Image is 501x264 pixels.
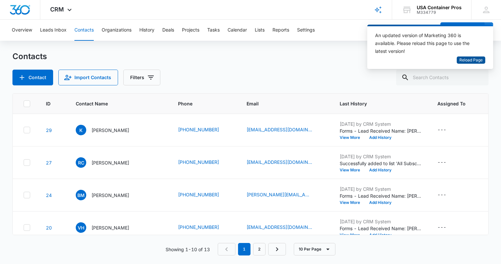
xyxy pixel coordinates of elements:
[247,100,314,107] span: Email
[365,233,396,237] button: Add History
[76,190,86,200] span: BM
[178,159,219,165] a: [PHONE_NUMBER]
[76,100,153,107] span: Contact Name
[340,192,422,199] p: Forms - Lead Received Name: [PERSON_NAME] Email: [PERSON_NAME][EMAIL_ADDRESS][PERSON_NAME][DOMAIN...
[437,126,458,134] div: Assigned To - - Select to Edit Field
[340,121,422,127] p: [DATE] by CRM System
[247,191,312,198] a: [PERSON_NAME][EMAIL_ADDRESS][PERSON_NAME][DOMAIN_NAME]
[46,127,52,133] a: Navigate to contact details page for Kenn
[228,20,247,41] button: Calendar
[247,126,324,134] div: Email - krobinson10111@gmail.com - Select to Edit Field
[178,224,219,231] a: [PHONE_NUMBER]
[178,126,219,133] a: [PHONE_NUMBER]
[178,191,231,199] div: Phone - (214) 738-5932 - Select to Edit Field
[365,201,396,205] button: Add History
[166,246,210,253] p: Showing 1-10 of 13
[123,70,160,85] button: Filters
[102,20,131,41] button: Organizations
[340,168,365,172] button: View More
[440,22,485,38] button: Add Contact
[340,160,422,167] p: Successfully added to list 'All Subscribers'.
[139,20,154,41] button: History
[340,233,365,237] button: View More
[91,159,129,166] p: [PERSON_NAME]
[40,20,67,41] button: Leads Inbox
[247,224,312,231] a: [EMAIL_ADDRESS][DOMAIN_NAME]
[437,224,446,231] div: ---
[247,159,312,165] a: [EMAIL_ADDRESS][DOMAIN_NAME]
[375,32,477,55] div: An updated version of Marketing 360 is available. Please reload this page to use the latest version!
[178,126,231,134] div: Phone - (832) 412-4410 - Select to Edit Field
[50,6,64,13] span: CRM
[268,243,286,255] a: Next Page
[457,56,485,64] button: Reload Page
[58,70,118,85] button: Import Contacts
[340,186,422,192] p: [DATE] by CRM System
[340,218,422,225] p: [DATE] by CRM System
[218,243,286,255] nav: Pagination
[247,126,312,133] a: [EMAIL_ADDRESS][DOMAIN_NAME]
[178,224,231,231] div: Phone - (405) 765-8272 - Select to Edit Field
[46,160,52,165] a: Navigate to contact details page for Rusty Carmichael
[178,159,231,166] div: Phone - (405) 245-8731 - Select to Edit Field
[76,157,86,168] span: RC
[91,192,129,199] p: [PERSON_NAME]
[12,20,32,41] button: Overview
[437,159,446,166] div: ---
[340,127,422,134] p: Forms - Lead Received Name: [PERSON_NAME] Email: [EMAIL_ADDRESS][DOMAIN_NAME] Phone: [PHONE_NUMBE...
[91,224,129,231] p: [PERSON_NAME]
[162,20,174,41] button: Deals
[76,190,141,200] div: Contact Name - Beth Mewszel - Select to Edit Field
[178,100,221,107] span: Phone
[91,127,129,134] p: [PERSON_NAME]
[76,222,86,233] span: VH
[437,191,446,199] div: ---
[396,70,489,85] input: Search Contacts
[76,157,141,168] div: Contact Name - Rusty Carmichael - Select to Edit Field
[178,191,219,198] a: [PHONE_NUMBER]
[272,20,289,41] button: Reports
[437,126,446,134] div: ---
[76,125,141,135] div: Contact Name - Kenn - Select to Edit Field
[437,159,458,166] div: Assigned To - - Select to Edit Field
[340,136,365,140] button: View More
[247,224,324,231] div: Email - Victorhdz0901@gmail.com - Select to Edit Field
[340,153,422,160] p: [DATE] by CRM System
[74,20,94,41] button: Contacts
[437,224,458,231] div: Assigned To - - Select to Edit Field
[46,225,52,231] a: Navigate to contact details page for Victor Hernandez
[340,201,365,205] button: View More
[459,57,483,63] span: Reload Page
[247,191,324,199] div: Email - beth.mewszel@gmail.com - Select to Edit Field
[340,100,412,107] span: Last History
[12,52,47,61] h1: Contacts
[365,168,396,172] button: Add History
[12,70,53,85] button: Add Contact
[238,243,250,255] em: 1
[247,159,324,166] div: Email - rustycar@me.com - Select to Edit Field
[255,20,265,41] button: Lists
[297,20,315,41] button: Settings
[76,125,86,135] span: K
[437,191,458,199] div: Assigned To - - Select to Edit Field
[294,243,335,255] button: 10 Per Page
[182,20,199,41] button: Projects
[417,5,462,10] div: account name
[76,222,141,233] div: Contact Name - Victor Hernandez - Select to Edit Field
[207,20,220,41] button: Tasks
[253,243,266,255] a: Page 2
[365,136,396,140] button: Add History
[417,10,462,15] div: account id
[46,192,52,198] a: Navigate to contact details page for Beth Mewszel
[437,100,482,107] span: Assigned To
[46,100,50,107] span: ID
[340,225,422,232] p: Forms - Lead Received Name: [PERSON_NAME] Email: [EMAIL_ADDRESS][DOMAIN_NAME] Phone: [PHONE_NUMBE...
